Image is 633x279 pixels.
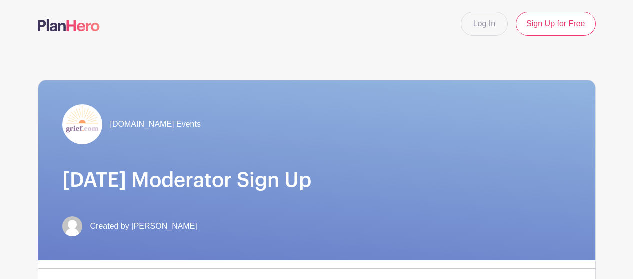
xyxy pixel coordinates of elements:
img: default-ce2991bfa6775e67f084385cd625a349d9dcbb7a52a09fb2fda1e96e2d18dcdb.png [62,216,82,236]
img: grief-logo-planhero.png [62,104,102,144]
a: Log In [461,12,508,36]
h1: [DATE] Moderator Sign Up [62,168,571,192]
img: logo-507f7623f17ff9eddc593b1ce0a138ce2505c220e1c5a4e2b4648c50719b7d32.svg [38,19,100,31]
span: [DOMAIN_NAME] Events [110,118,201,130]
span: Created by [PERSON_NAME] [90,220,197,232]
a: Sign Up for Free [516,12,595,36]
